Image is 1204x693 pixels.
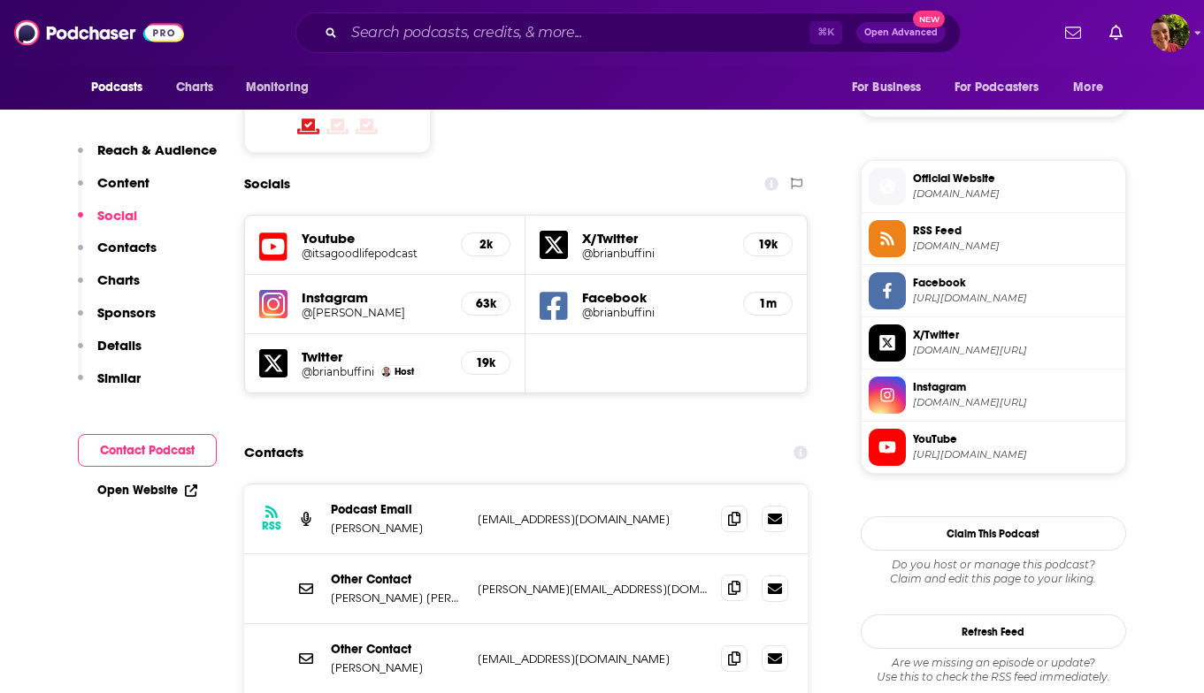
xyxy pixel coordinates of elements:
span: New [913,11,945,27]
button: Contacts [78,239,157,271]
button: Open AdvancedNew [856,22,946,43]
h5: 2k [476,237,495,252]
span: X/Twitter [913,327,1118,343]
button: Refresh Feed [861,614,1126,649]
p: Other Contact [331,642,464,657]
p: Contacts [97,239,157,255]
a: @[PERSON_NAME] [302,306,448,319]
span: ⌘ K [809,21,842,44]
a: Show notifications dropdown [1102,18,1130,48]
button: Show profile menu [1151,13,1190,52]
p: [EMAIL_ADDRESS][DOMAIN_NAME] [478,512,708,527]
span: https://www.youtube.com/@itsagoodlifepodcast [913,448,1118,461]
p: Sponsors [97,304,156,321]
img: User Profile [1151,13,1190,52]
button: open menu [840,71,944,104]
a: X/Twitter[DOMAIN_NAME][URL] [869,324,1118,362]
span: Charts [176,75,214,100]
span: Open Advanced [864,28,938,37]
a: Facebook[URL][DOMAIN_NAME] [869,272,1118,309]
p: [PERSON_NAME] [331,521,464,536]
span: Do you host or manage this podcast? [861,558,1126,572]
span: Facebook [913,275,1118,291]
h5: Facebook [582,289,729,306]
a: @brianbuffini [582,247,729,260]
h3: RSS [262,519,281,533]
span: More [1073,75,1103,100]
p: Other Contact [331,572,464,587]
h5: 63k [476,296,495,311]
p: Content [97,174,150,191]
div: Search podcasts, credits, & more... [295,12,961,53]
img: Brian Buffini [381,367,391,377]
a: Open Website [97,483,197,498]
button: Social [78,207,137,240]
button: Contact Podcast [78,434,217,467]
button: Similar [78,369,141,402]
p: [PERSON_NAME] [331,660,464,675]
h5: Twitter [302,348,448,365]
h2: Contacts [244,436,303,469]
span: feeds.acast.com [913,240,1118,253]
a: @brianbuffini [302,365,374,378]
p: Social [97,207,137,224]
span: instagram.com/brian_buffini [913,396,1118,409]
h5: 19k [758,237,778,252]
button: Details [78,337,142,369]
h5: 1m [758,296,778,311]
h5: Instagram [302,289,448,306]
h5: X/Twitter [582,230,729,247]
span: thebrianbuffinishow.com [913,187,1118,201]
a: RSS Feed[DOMAIN_NAME] [869,220,1118,257]
a: Official Website[DOMAIN_NAME] [869,168,1118,205]
span: For Business [852,75,922,100]
span: https://www.facebook.com/brianbuffini [913,292,1118,305]
button: Reach & Audience [78,141,217,174]
button: Charts [78,271,140,304]
button: Sponsors [78,304,156,337]
h5: Youtube [302,230,448,247]
span: Instagram [913,379,1118,395]
span: Podcasts [91,75,143,100]
a: YouTube[URL][DOMAIN_NAME] [869,429,1118,466]
p: [PERSON_NAME] [PERSON_NAME] [331,590,464,605]
input: Search podcasts, credits, & more... [344,19,809,47]
span: Logged in as Marz [1151,13,1190,52]
div: Claim and edit this page to your liking. [861,558,1126,586]
button: open menu [1061,71,1125,104]
span: Host [395,366,414,377]
img: iconImage [259,290,288,318]
span: Monitoring [246,75,309,100]
span: Official Website [913,171,1118,187]
p: Podcast Email [331,502,464,517]
p: [PERSON_NAME][EMAIL_ADDRESS][DOMAIN_NAME] [478,582,708,597]
p: [EMAIL_ADDRESS][DOMAIN_NAME] [478,651,708,666]
p: Details [97,337,142,354]
span: RSS Feed [913,223,1118,239]
h2: Socials [244,167,290,201]
button: open menu [943,71,1065,104]
div: Are we missing an episode or update? Use this to check the RSS feed immediately. [861,656,1126,684]
button: open menu [234,71,332,104]
img: Podchaser - Follow, Share and Rate Podcasts [14,16,184,49]
a: @brianbuffini [582,306,729,319]
span: twitter.com/brianbuffini [913,344,1118,357]
button: Content [78,174,150,207]
p: Similar [97,369,141,386]
button: Claim This Podcast [861,516,1126,551]
span: YouTube [913,431,1118,447]
span: For Podcasters [955,75,1039,100]
a: Instagram[DOMAIN_NAME][URL] [869,377,1118,414]
button: open menu [79,71,166,104]
a: @itsagoodlifepodcast [302,247,448,260]
p: Reach & Audience [97,141,217,158]
p: Charts [97,271,140,288]
h5: 19k [476,355,495,370]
